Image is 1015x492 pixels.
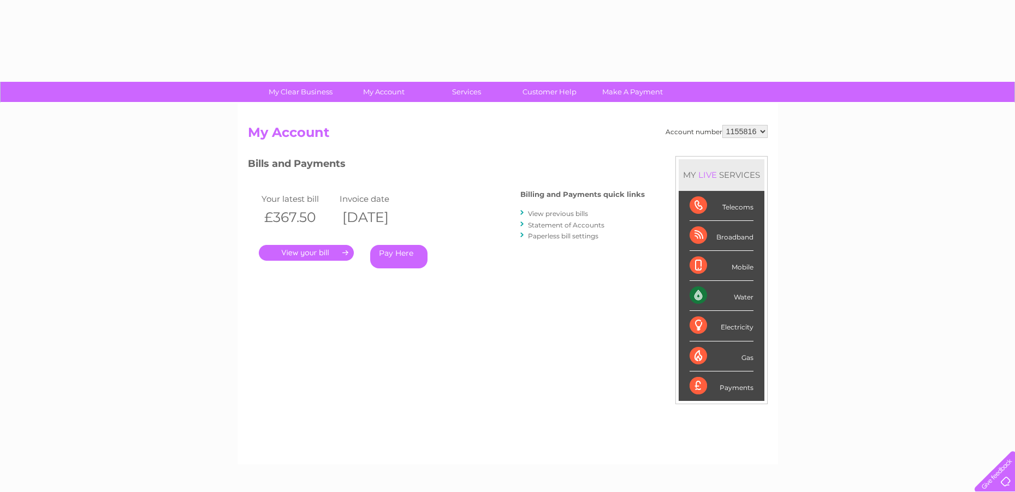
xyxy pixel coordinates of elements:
div: Gas [690,341,753,371]
a: . [259,245,354,261]
td: Your latest bill [259,191,337,206]
a: Services [422,82,512,102]
div: Broadband [690,221,753,251]
a: View previous bills [528,209,588,218]
div: Account number [666,125,768,138]
a: Statement of Accounts [528,221,604,229]
div: Mobile [690,251,753,281]
h4: Billing and Payments quick links [520,190,645,199]
td: Invoice date [337,191,416,206]
div: Water [690,281,753,311]
h2: My Account [248,125,768,146]
div: MY SERVICES [679,159,764,190]
a: My Clear Business [256,82,346,102]
th: [DATE] [337,206,416,229]
div: LIVE [696,170,719,180]
div: Telecoms [690,191,753,221]
h3: Bills and Payments [248,156,645,175]
a: Customer Help [504,82,595,102]
th: £367.50 [259,206,337,229]
div: Payments [690,371,753,401]
a: Pay Here [370,245,428,268]
a: Make A Payment [587,82,678,102]
div: Electricity [690,311,753,341]
a: Paperless bill settings [528,232,598,240]
a: My Account [339,82,429,102]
